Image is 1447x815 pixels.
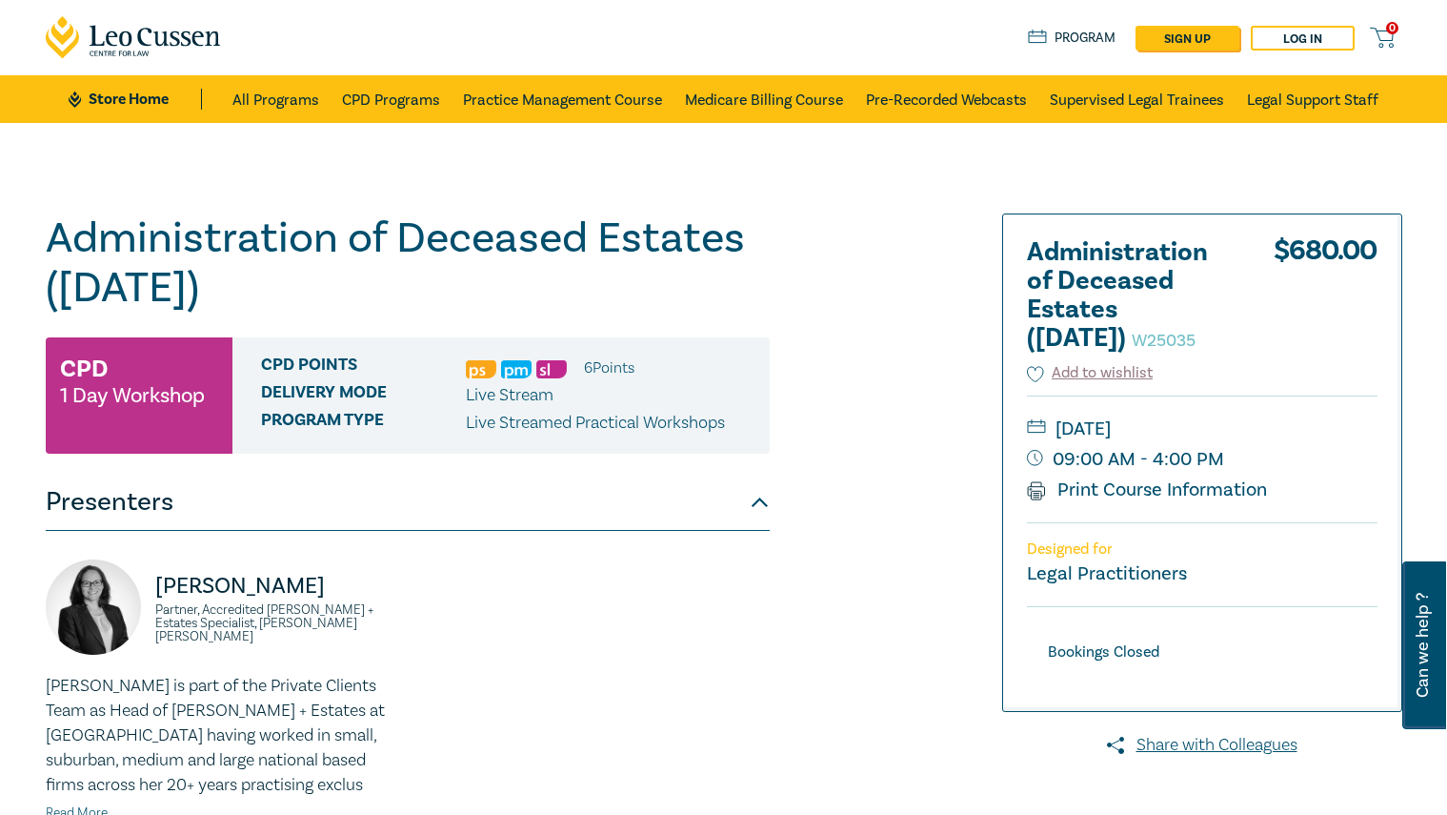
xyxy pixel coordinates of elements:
div: Bookings Closed [1027,640,1180,665]
span: Can we help ? [1414,573,1432,718]
li: 6 Point s [584,356,634,380]
span: Program type [261,411,466,436]
p: [PERSON_NAME] [155,571,396,601]
a: sign up [1135,26,1239,51]
a: Supervised Legal Trainees [1050,75,1224,123]
span: Live Stream [466,384,553,406]
a: Program [1028,28,1116,49]
button: Add to wishlist [1027,362,1154,384]
img: https://s3.ap-southeast-2.amazonaws.com/leo-cussen-store-production-content/Contacts/Naomi%20Guye... [46,560,141,655]
a: CPD Programs [342,75,440,123]
small: 09:00 AM - 4:00 PM [1027,444,1377,475]
a: Practice Management Course [463,75,662,123]
h1: Administration of Deceased Estates ([DATE]) [46,214,770,313]
span: 0 [1386,22,1398,34]
img: Substantive Law [536,360,567,378]
small: Partner, Accredited [PERSON_NAME] + Estates Specialist, [PERSON_NAME] [PERSON_NAME] [155,603,396,643]
a: Share with Colleagues [1002,733,1402,758]
img: Practice Management & Business Skills [501,360,532,378]
p: Live Streamed Practical Workshops [466,411,725,436]
small: 1 Day Workshop [60,386,205,405]
span: Delivery Mode [261,383,466,408]
a: Pre-Recorded Webcasts [866,75,1027,123]
a: Medicare Billing Course [685,75,843,123]
span: CPD Points [261,356,466,380]
img: Professional Skills [466,360,496,378]
h3: CPD [60,352,108,386]
a: Store Home [69,89,201,110]
p: [PERSON_NAME] is part of the Private Clients Team as Head of [PERSON_NAME] + Estates at [GEOGRAPH... [46,674,396,798]
a: All Programs [232,75,319,123]
a: Log in [1251,26,1355,51]
p: Designed for [1027,540,1377,559]
small: W25035 [1132,330,1196,352]
small: Legal Practitioners [1027,561,1187,586]
button: Presenters [46,474,770,531]
h2: Administration of Deceased Estates ([DATE]) [1027,238,1236,353]
a: Print Course Information [1027,478,1268,502]
a: Legal Support Staff [1247,75,1378,123]
div: $ 680.00 [1274,238,1377,362]
small: [DATE] [1027,414,1377,444]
